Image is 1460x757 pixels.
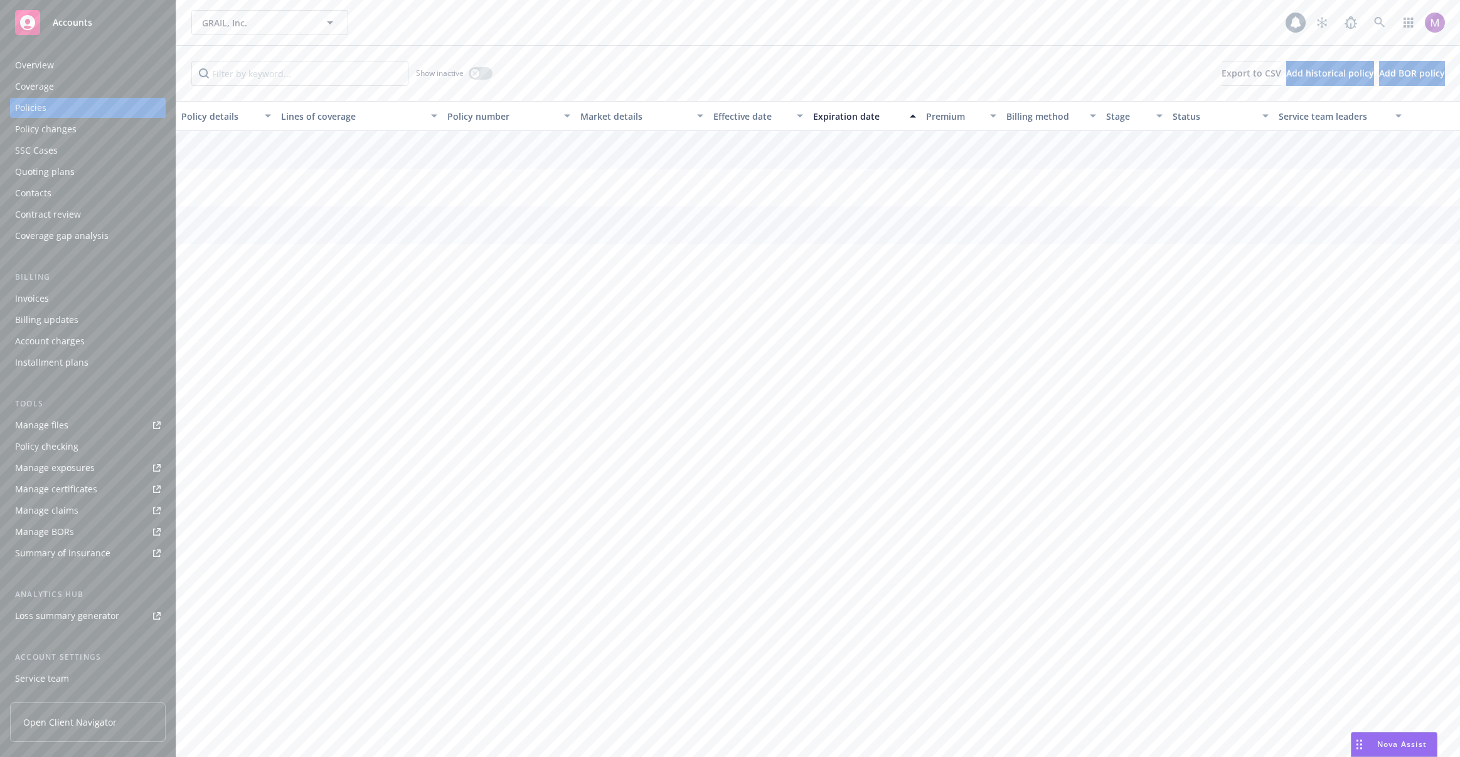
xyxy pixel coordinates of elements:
[15,458,95,478] div: Manage exposures
[10,500,166,521] a: Manage claims
[1279,110,1388,123] div: Service team leaders
[10,226,166,246] a: Coverage gap analysis
[191,61,408,86] input: Filter by keyword...
[10,398,166,410] div: Tools
[15,606,119,626] div: Loss summary generator
[202,16,311,29] span: GRAIL, Inc.
[23,716,117,729] span: Open Client Navigator
[1006,110,1082,123] div: Billing method
[808,101,921,131] button: Expiration date
[10,162,166,182] a: Quoting plans
[1425,13,1445,33] img: photo
[15,437,78,457] div: Policy checking
[10,183,166,203] a: Contacts
[15,226,109,246] div: Coverage gap analysis
[813,110,902,123] div: Expiration date
[1379,61,1445,86] button: Add BOR policy
[1351,732,1437,757] button: Nova Assist
[191,10,348,35] button: GRAIL, Inc.
[10,588,166,601] div: Analytics hub
[1222,61,1281,86] button: Export to CSV
[713,110,789,123] div: Effective date
[15,479,97,499] div: Manage certificates
[15,500,78,521] div: Manage claims
[10,522,166,542] a: Manage BORs
[10,479,166,499] a: Manage certificates
[1168,101,1274,131] button: Status
[1173,110,1255,123] div: Status
[580,110,690,123] div: Market details
[442,101,575,131] button: Policy number
[1351,733,1367,756] div: Drag to move
[10,651,166,664] div: Account settings
[10,543,166,563] a: Summary of insurance
[10,331,166,351] a: Account charges
[10,119,166,139] a: Policy changes
[1379,67,1445,79] span: Add BOR policy
[10,289,166,309] a: Invoices
[10,669,166,689] a: Service team
[1338,10,1363,35] a: Report a Bug
[10,415,166,435] a: Manage files
[1101,101,1168,131] button: Stage
[10,437,166,457] a: Policy checking
[15,183,51,203] div: Contacts
[1309,10,1335,35] a: Stop snowing
[176,101,276,131] button: Policy details
[15,331,85,351] div: Account charges
[276,101,442,131] button: Lines of coverage
[921,101,1001,131] button: Premium
[15,415,68,435] div: Manage files
[10,55,166,75] a: Overview
[15,522,74,542] div: Manage BORs
[1106,110,1149,123] div: Stage
[575,101,708,131] button: Market details
[181,110,257,123] div: Policy details
[447,110,557,123] div: Policy number
[10,310,166,330] a: Billing updates
[10,352,166,373] a: Installment plans
[416,68,464,78] span: Show inactive
[10,98,166,118] a: Policies
[1286,67,1374,79] span: Add historical policy
[15,98,46,118] div: Policies
[53,18,92,28] span: Accounts
[926,110,982,123] div: Premium
[15,690,95,710] div: Sales relationships
[15,310,78,330] div: Billing updates
[10,204,166,225] a: Contract review
[708,101,808,131] button: Effective date
[15,162,75,182] div: Quoting plans
[15,543,110,563] div: Summary of insurance
[1396,10,1421,35] a: Switch app
[10,5,166,40] a: Accounts
[15,669,69,689] div: Service team
[1001,101,1101,131] button: Billing method
[15,55,54,75] div: Overview
[281,110,424,123] div: Lines of coverage
[10,606,166,626] a: Loss summary generator
[15,289,49,309] div: Invoices
[10,690,166,710] a: Sales relationships
[1377,739,1427,749] span: Nova Assist
[10,77,166,97] a: Coverage
[1222,67,1281,79] span: Export to CSV
[15,77,54,97] div: Coverage
[1274,101,1407,131] button: Service team leaders
[15,119,77,139] div: Policy changes
[10,271,166,283] div: Billing
[10,458,166,478] a: Manage exposures
[15,204,81,225] div: Contract review
[15,140,58,161] div: SSC Cases
[1286,61,1374,86] button: Add historical policy
[10,140,166,161] a: SSC Cases
[1367,10,1392,35] a: Search
[15,352,88,373] div: Installment plans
